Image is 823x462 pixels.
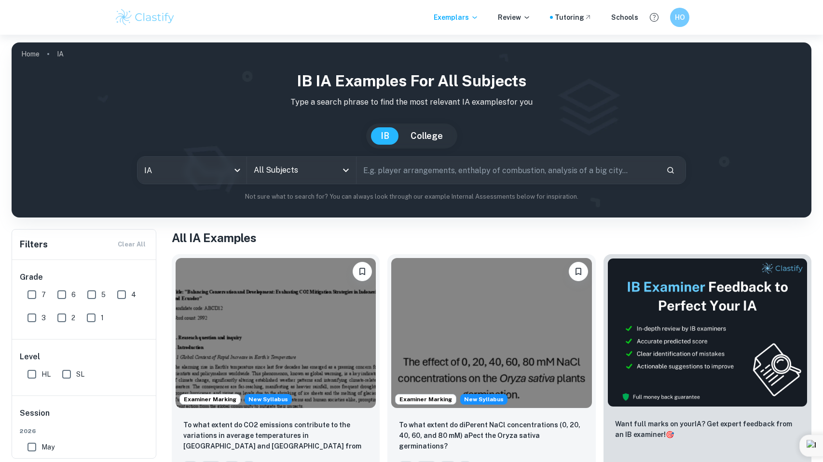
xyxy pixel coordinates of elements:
h6: Session [20,408,149,427]
span: Examiner Marking [396,395,456,404]
h6: Level [20,351,149,363]
h1: IB IA examples for all subjects [19,69,804,93]
button: College [401,127,453,145]
span: 2 [71,313,75,323]
span: 🎯 [666,431,674,438]
button: Bookmark [353,262,372,281]
p: Not sure what to search for? You can always look through our example Internal Assessments below f... [19,192,804,202]
h6: Grade [20,272,149,283]
h6: Filters [20,238,48,251]
span: 6 [71,289,76,300]
p: Want full marks on your IA ? Get expert feedback from an IB examiner! [615,419,800,440]
div: Starting from the May 2026 session, the ESS IA requirements have changed. We created this exempla... [245,394,292,405]
a: Home [21,47,40,61]
span: 2026 [20,427,149,435]
img: profile cover [12,42,811,217]
input: E.g. player arrangements, enthalpy of combustion, analysis of a big city... [357,157,658,184]
button: Help and Feedback [646,9,662,26]
p: IA [57,49,64,59]
span: 1 [101,313,104,323]
span: HL [41,369,51,380]
span: May [41,442,55,452]
img: ESS IA example thumbnail: To what extent do CO2 emissions contribu [176,258,376,408]
button: IB [371,127,399,145]
p: To what extent do CO2 emissions contribute to the variations in average temperatures in Indonesia... [183,420,368,452]
span: 3 [41,313,46,323]
span: 4 [131,289,136,300]
h6: HO [674,12,686,23]
h1: All IA Examples [172,229,811,246]
a: Schools [611,12,638,23]
p: Review [498,12,531,23]
span: SL [76,369,84,380]
p: Exemplars [434,12,479,23]
span: 7 [41,289,46,300]
div: IA [137,157,247,184]
img: Thumbnail [607,258,808,407]
img: ESS IA example thumbnail: To what extent do diPerent NaCl concentr [391,258,591,408]
button: Open [339,163,353,177]
p: Type a search phrase to find the most relevant IA examples for you [19,96,804,108]
p: To what extent do diPerent NaCl concentrations (0, 20, 40, 60, and 80 mM) aPect the Oryza sativa ... [399,420,584,451]
a: Tutoring [555,12,592,23]
div: Starting from the May 2026 session, the ESS IA requirements have changed. We created this exempla... [460,394,508,405]
span: New Syllabus [460,394,508,405]
button: Search [662,162,679,178]
img: Clastify logo [114,8,176,27]
span: New Syllabus [245,394,292,405]
span: Examiner Marking [180,395,240,404]
span: 5 [101,289,106,300]
button: HO [670,8,689,27]
button: Bookmark [569,262,588,281]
